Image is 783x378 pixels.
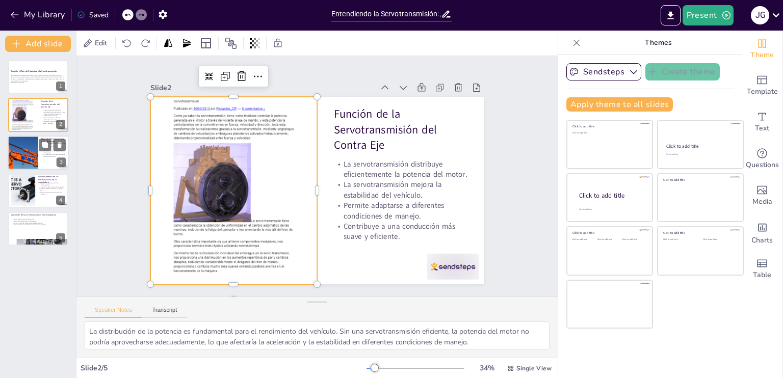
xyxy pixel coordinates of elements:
p: Funcionamiento de las Electrovalvulas de la moduladora [38,175,65,184]
div: 3 [8,136,69,170]
div: Click to add text [622,238,645,241]
p: Función de la Servotransmisión del Contra Eje [340,115,481,200]
p: Fundamental para el diseño de sistemas de transmisión. [11,224,65,226]
div: 1 [8,60,68,94]
button: J G [751,5,769,25]
div: Add a table [742,251,782,287]
p: Themes [585,31,732,55]
div: Click to add title [572,124,645,128]
div: Add ready made slides [742,67,782,104]
div: Change the overall theme [742,31,782,67]
span: Charts [751,235,773,246]
p: Función de la Servotransmisión del Contra Eje [41,100,65,109]
button: Delete Slide [54,139,66,151]
button: Present [683,5,734,25]
div: Click to add text [572,238,595,241]
p: Permite adaptarse a diferentes condiciones de manejo. [319,204,452,265]
p: Mantienen el rendimiento óptimo del vehículo. [38,192,65,195]
div: 5 [56,233,65,242]
div: Add images, graphics, shapes or video [742,177,782,214]
div: Click to add title [572,231,645,235]
button: Create theme [645,63,720,80]
span: Template [747,86,778,97]
p: Se activan según la demanda de potencia. [38,186,65,188]
div: Click to add text [663,238,695,241]
div: Saved [77,10,109,20]
p: Es fundamental para estudiantes de ingeniería automotriz. [41,154,66,157]
div: 5 [8,212,68,246]
div: Add charts and graphs [742,214,782,251]
p: Regulan el flujo de aceite en la servotransmisión. [38,182,65,186]
p: La servotransmisión mejora la estabilidad del vehículo. [41,113,65,117]
p: Flujo de Potencia en una Caja Contraeje [41,137,66,143]
div: Click to add title [579,191,644,200]
span: Theme [750,49,774,61]
p: Control electrónico de la activación. [11,218,65,220]
span: Position [225,37,237,49]
p: La servotransmisión mejora la estabilidad del vehículo. [326,184,459,246]
p: Contribuye a una conducción más suave y eficiente. [312,224,446,285]
div: Click to add text [666,153,734,156]
div: Click to add title [666,143,734,149]
div: 1 [56,82,65,91]
p: Esta presentación aborda la función de la servotransmisión del contra eje, el flujo de potencia e... [11,74,65,82]
span: Questions [746,159,779,171]
span: Table [753,269,771,281]
div: 2 [56,120,65,129]
div: J G [751,6,769,24]
p: La servotransmisión distribuye eficientemente la potencia del motor. [332,165,465,226]
p: Permiten ajustes dinámicos en tiempo real. [38,188,65,192]
div: 4 [8,174,68,207]
button: Transcript [142,307,188,318]
button: My Library [8,7,69,23]
div: Slide 2 / 5 [81,363,367,373]
div: 34 % [475,363,499,373]
div: Click to add title [663,231,736,235]
div: Layout [198,35,214,51]
p: La servotransmisión distribuye eficientemente la potencia del motor. [41,109,65,113]
div: Click to add text [703,238,735,241]
div: Click to add text [597,238,620,241]
p: Permite mayor tracción en diversas condiciones. [41,146,66,150]
p: Generated with [URL] [11,82,65,84]
button: Duplicate Slide [39,139,51,151]
p: Asegura un flujo de aceite regulado efectivamente. [11,222,65,224]
div: Get real-time input from your audience [742,141,782,177]
div: Add text boxes [742,104,782,141]
div: 3 [57,157,66,167]
div: Click to add text [572,132,645,134]
p: Permite adaptarse a diferentes condiciones de manejo. [41,117,65,120]
button: Speaker Notes [85,307,142,318]
button: Add slide [5,36,71,52]
strong: Función y Flujo de Potencia en la Servotransmisión [11,70,57,72]
p: Contribuye a una conducción más suave y eficiente. [41,120,65,124]
p: Activación de las Electrovalvulas de la moduladora [11,213,65,217]
input: Insert title [331,7,441,21]
button: Sendsteps [566,63,641,80]
span: Single View [516,364,552,372]
div: Click to add title [663,178,736,182]
p: Afecta la relación de engranajes y configuración. [41,150,66,153]
div: Click to add body [579,208,643,210]
button: Export to PowerPoint [661,5,681,25]
textarea: La distribución de la potencia es fundamental para el rendimiento del vehículo. Sin una servotran... [85,321,550,349]
button: Apply theme to all slides [566,97,673,112]
p: La caja contraeje multiplica la fuerza del motor. [41,142,66,146]
div: Slide 2 [185,36,400,114]
div: 4 [56,196,65,205]
span: Edit [93,38,109,48]
p: Permite ajustes precisos en tiempo real. [11,220,65,222]
span: Media [752,196,772,207]
span: Text [755,123,769,134]
div: 2 [8,98,68,131]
